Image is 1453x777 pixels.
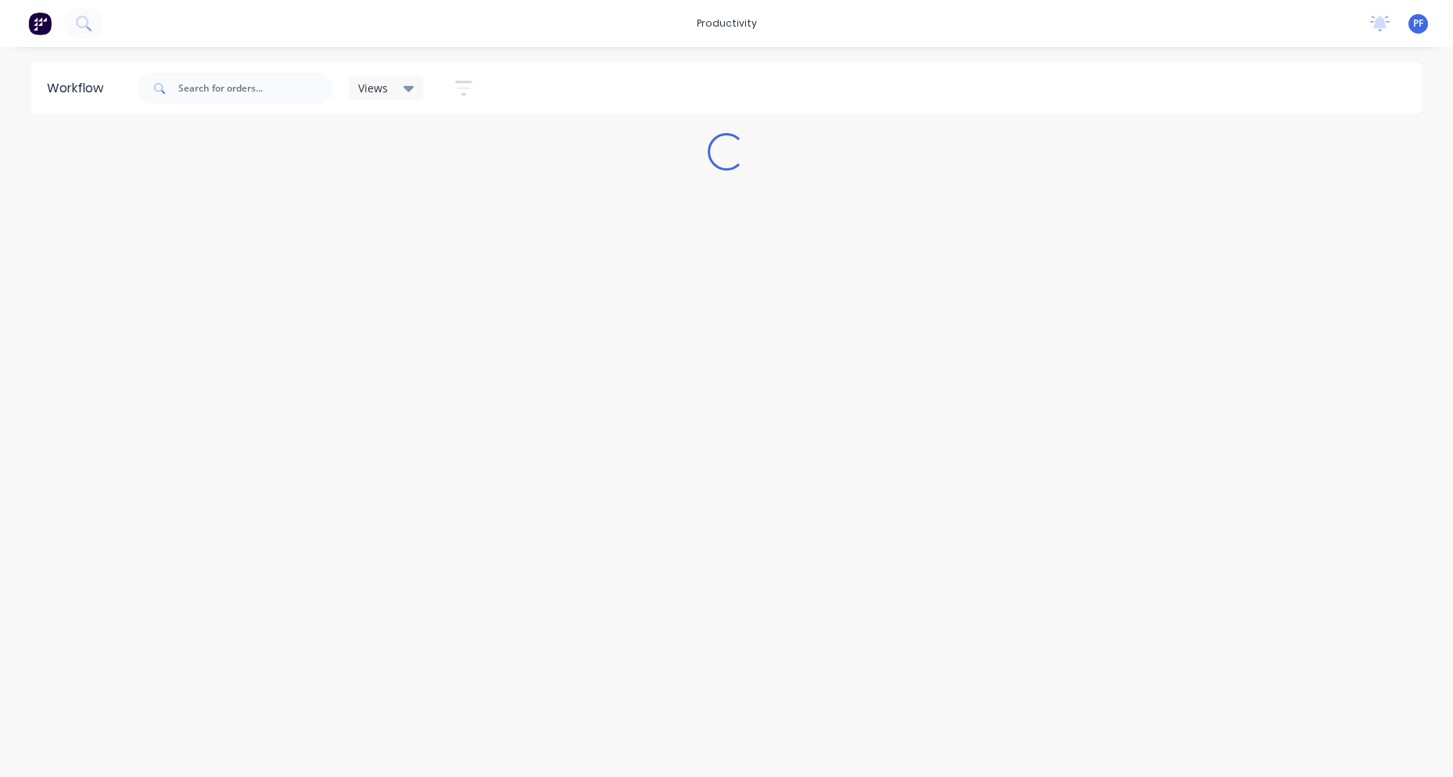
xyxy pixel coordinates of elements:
div: Workflow [47,79,111,98]
div: productivity [689,12,765,35]
span: PF [1413,16,1423,31]
img: Factory [28,12,52,35]
span: Views [358,80,388,96]
input: Search for orders... [178,73,333,104]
